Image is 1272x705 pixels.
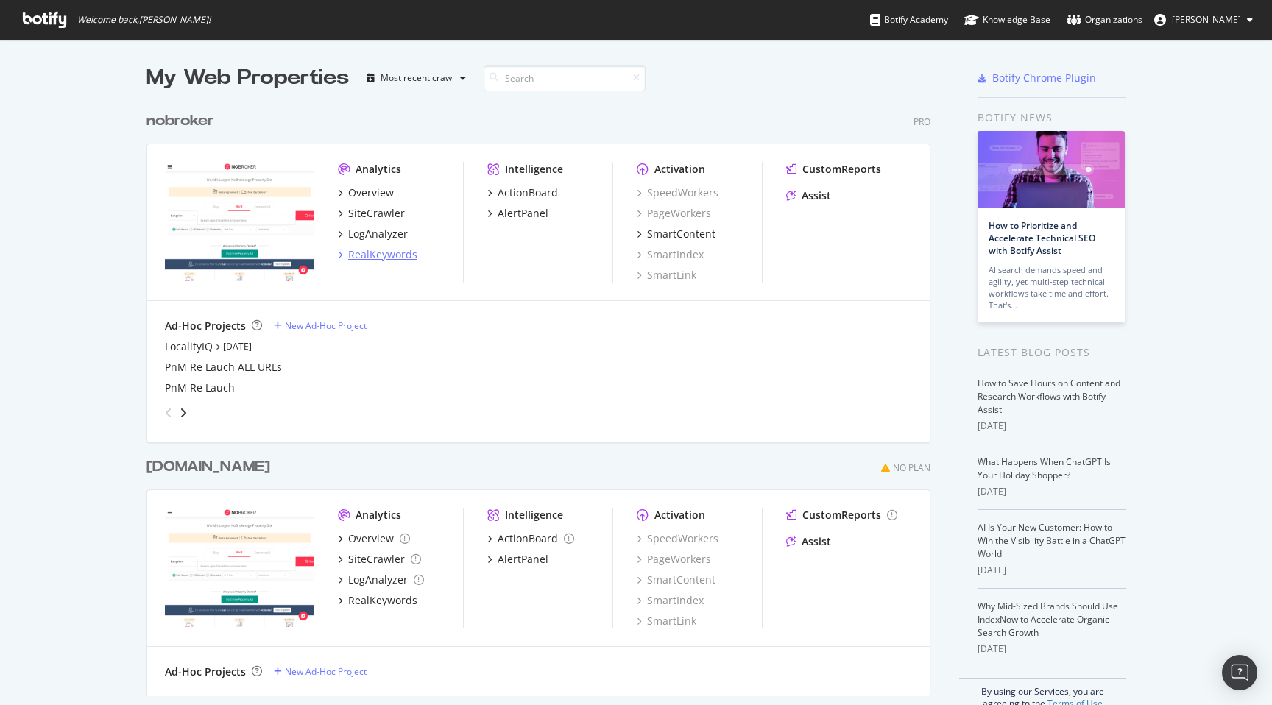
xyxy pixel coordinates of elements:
[989,219,1095,257] a: How to Prioritize and Accelerate Technical SEO with Botify Assist
[165,162,314,281] img: nobroker.com
[274,319,367,332] a: New Ad-Hoc Project
[786,534,831,549] a: Assist
[914,116,930,128] div: Pro
[637,247,704,262] a: SmartIndex
[348,227,408,241] div: LogAnalyzer
[338,552,421,567] a: SiteCrawler
[165,319,246,333] div: Ad-Hoc Projects
[498,185,558,200] div: ActionBoard
[989,264,1114,311] div: AI search demands speed and agility, yet multi-step technical workflows take time and effort. Tha...
[1222,655,1257,690] div: Open Intercom Messenger
[978,485,1126,498] div: [DATE]
[637,593,704,608] div: SmartIndex
[487,206,548,221] a: AlertPanel
[348,206,405,221] div: SiteCrawler
[637,268,696,283] a: SmartLink
[802,188,831,203] div: Assist
[338,227,408,241] a: LogAnalyzer
[165,380,235,395] a: PnM Re Lauch
[893,461,930,474] div: No Plan
[498,531,558,546] div: ActionBoard
[978,600,1118,639] a: Why Mid-Sized Brands Should Use IndexNow to Accelerate Organic Search Growth
[498,206,548,221] div: AlertPanel
[338,185,394,200] a: Overview
[786,508,897,522] a: CustomReports
[484,65,646,91] input: Search
[964,13,1050,27] div: Knowledge Base
[654,162,705,177] div: Activation
[356,162,401,177] div: Analytics
[870,13,948,27] div: Botify Academy
[637,614,696,628] a: SmartLink
[338,206,405,221] a: SiteCrawler
[487,531,574,546] a: ActionBoard
[1172,13,1241,26] span: Bharat Lohakare
[802,508,881,522] div: CustomReports
[348,247,417,262] div: RealKeywords
[1067,13,1142,27] div: Organizations
[146,456,276,478] a: [DOMAIN_NAME]
[637,206,711,221] a: PageWorkers
[978,642,1126,656] div: [DATE]
[978,110,1126,126] div: Botify news
[637,227,715,241] a: SmartContent
[978,521,1126,560] a: AI Is Your New Customer: How to Win the Visibility Battle in a ChatGPT World
[165,339,213,354] a: LocalityIQ
[348,185,394,200] div: Overview
[285,665,367,678] div: New Ad-Hoc Project
[978,456,1111,481] a: What Happens When ChatGPT Is Your Holiday Shopper?
[978,564,1126,577] div: [DATE]
[487,185,558,200] a: ActionBoard
[786,162,881,177] a: CustomReports
[348,531,394,546] div: Overview
[146,63,349,93] div: My Web Properties
[647,227,715,241] div: SmartContent
[348,552,405,567] div: SiteCrawler
[505,508,563,522] div: Intelligence
[338,247,417,262] a: RealKeywords
[978,419,1126,433] div: [DATE]
[802,534,831,549] div: Assist
[487,552,548,567] a: AlertPanel
[178,405,188,420] div: angle-right
[654,508,705,522] div: Activation
[274,665,367,678] a: New Ad-Hoc Project
[77,14,211,26] span: Welcome back, [PERSON_NAME] !
[356,508,401,522] div: Analytics
[381,74,454,82] div: Most recent crawl
[146,93,942,696] div: grid
[146,110,214,132] div: nobroker
[146,456,270,478] div: [DOMAIN_NAME]
[338,593,417,608] a: RealKeywords
[285,319,367,332] div: New Ad-Hoc Project
[505,162,563,177] div: Intelligence
[165,665,246,679] div: Ad-Hoc Projects
[978,131,1125,208] img: How to Prioritize and Accelerate Technical SEO with Botify Assist
[338,531,410,546] a: Overview
[978,344,1126,361] div: Latest Blog Posts
[978,71,1096,85] a: Botify Chrome Plugin
[146,110,220,132] a: nobroker
[1142,8,1265,32] button: [PERSON_NAME]
[348,573,408,587] div: LogAnalyzer
[637,552,711,567] a: PageWorkers
[361,66,472,90] button: Most recent crawl
[159,401,178,425] div: angle-left
[338,573,424,587] a: LogAnalyzer
[637,573,715,587] a: SmartContent
[637,185,718,200] a: SpeedWorkers
[165,360,282,375] a: PnM Re Lauch ALL URLs
[637,531,718,546] a: SpeedWorkers
[802,162,881,177] div: CustomReports
[165,508,314,627] img: nobrokersecondary.com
